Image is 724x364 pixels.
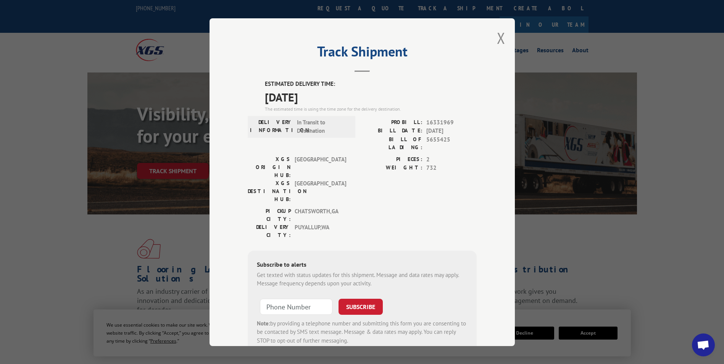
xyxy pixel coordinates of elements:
button: SUBSCRIBE [339,298,383,314]
h2: Track Shipment [248,46,477,61]
span: 732 [426,164,477,172]
span: [GEOGRAPHIC_DATA] [295,179,346,203]
div: Get texted with status updates for this shipment. Message and data rates may apply. Message frequ... [257,271,468,288]
label: XGS DESTINATION HUB: [248,179,291,203]
label: WEIGHT: [362,164,422,172]
span: [GEOGRAPHIC_DATA] [295,155,346,179]
label: DELIVERY CITY: [248,223,291,239]
span: In Transit to Destination [297,118,348,135]
label: BILL OF LADING: [362,135,422,151]
strong: Note: [257,319,270,327]
div: by providing a telephone number and submitting this form you are consenting to be contacted by SM... [257,319,468,345]
span: PUYALLUP , WA [295,223,346,239]
span: [DATE] [426,127,477,135]
span: 5655425 [426,135,477,151]
div: Open chat [692,333,715,356]
label: XGS ORIGIN HUB: [248,155,291,179]
div: Subscribe to alerts [257,259,468,271]
label: BILL DATE: [362,127,422,135]
div: The estimated time is using the time zone for the delivery destination. [265,105,477,112]
input: Phone Number [260,298,332,314]
label: PROBILL: [362,118,422,127]
label: PICKUP CITY: [248,207,291,223]
label: ESTIMATED DELIVERY TIME: [265,80,477,89]
label: DELIVERY INFORMATION: [250,118,293,135]
label: PIECES: [362,155,422,164]
span: 2 [426,155,477,164]
button: Close modal [497,28,505,48]
span: CHATSWORTH , GA [295,207,346,223]
span: [DATE] [265,88,477,105]
span: 16331969 [426,118,477,127]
